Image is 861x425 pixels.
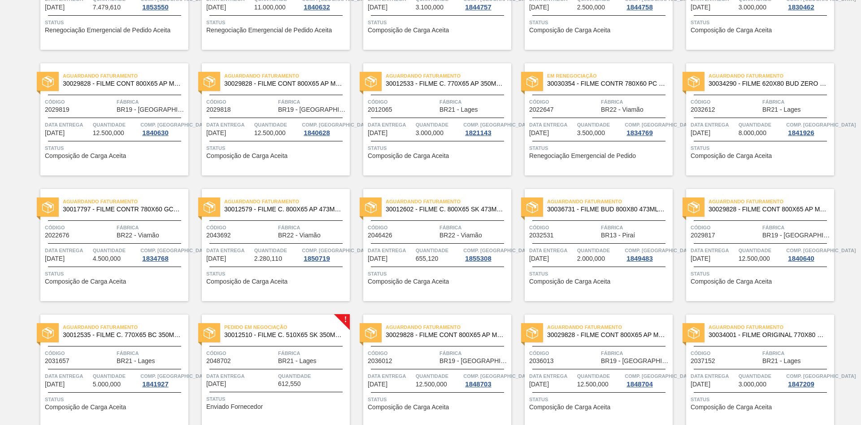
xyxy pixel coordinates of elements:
span: Data Entrega [691,246,736,255]
span: Data Entrega [529,246,575,255]
a: Comp. [GEOGRAPHIC_DATA]1840640 [786,246,832,262]
span: 17/10/2025 [691,130,710,136]
span: Fábrica [278,349,348,358]
img: status [688,327,700,339]
span: Data Entrega [368,246,413,255]
span: BR19 - Nova Rio [762,232,832,239]
a: Comp. [GEOGRAPHIC_DATA]1834768 [140,246,186,262]
span: Data Entrega [368,372,413,381]
span: 2036012 [368,358,392,364]
span: 22/10/2025 [206,381,226,387]
a: statusAguardando Faturamento30029828 - FILME CONT 800X65 AP MP 473 C12 429Código2029817FábricaBR1... [673,189,834,301]
span: Composição de Carga Aceita [691,27,772,34]
span: Composição de Carga Aceita [529,27,610,34]
div: 1834768 [140,255,170,262]
span: Comp. Carga [302,120,371,129]
span: Fábrica [762,349,832,358]
span: Aguardando Faturamento [386,197,511,206]
a: Comp. [GEOGRAPHIC_DATA]1848703 [463,372,509,388]
span: Comp. Carga [463,246,533,255]
span: 3.000,000 [739,381,766,388]
span: Status [45,269,186,278]
span: 30029828 - FILME CONT 800X65 AP MP 473 C12 429 [547,332,665,338]
span: 14/10/2025 [206,130,226,136]
div: 1848703 [463,381,493,388]
div: 1840628 [302,129,331,136]
span: 22/10/2025 [691,255,710,262]
img: status [204,327,215,339]
span: Composição de Carga Aceita [206,153,287,159]
span: Fábrica [762,223,832,232]
span: Status [206,394,348,403]
span: 12.500,000 [416,381,447,388]
span: 2012065 [368,106,392,113]
span: 2032531 [529,232,554,239]
span: Comp. Carga [302,246,371,255]
span: Quantidade [577,246,623,255]
a: Comp. [GEOGRAPHIC_DATA]1855308 [463,246,509,262]
div: 1848704 [625,381,654,388]
span: Fábrica [278,223,348,232]
span: BR21 - Lages [278,358,317,364]
span: Aguardando Faturamento [224,71,350,80]
span: 14/10/2025 [45,130,65,136]
span: BR22 - Viamão [278,232,321,239]
a: Comp. [GEOGRAPHIC_DATA]1850719 [302,246,348,262]
a: Comp. [GEOGRAPHIC_DATA]1834769 [625,120,670,136]
a: Comp. [GEOGRAPHIC_DATA]1848704 [625,372,670,388]
span: 2.280,110 [254,255,282,262]
span: Composição de Carga Aceita [529,278,610,285]
span: 30029828 - FILME CONT 800X65 AP MP 473 C12 429 [709,206,827,213]
div: 1840640 [786,255,816,262]
div: 1850719 [302,255,331,262]
span: Status [691,395,832,404]
span: Fábrica [601,349,670,358]
span: 2.500,000 [577,4,605,11]
a: statusAguardando Faturamento30012602 - FILME C. 800X65 SK 473ML C12 429Código2046426FábricaBR22 -... [350,189,511,301]
div: 1847209 [786,381,816,388]
span: Quantidade [254,246,300,255]
span: Composição de Carga Aceita [368,27,449,34]
span: Data Entrega [206,120,252,129]
span: Comp. Carga [463,120,533,129]
span: 31/10/2025 [529,381,549,388]
div: 1855308 [463,255,493,262]
span: Aguardando Faturamento [63,323,188,332]
span: Renegociação Emergencial de Pedido Aceita [45,27,170,34]
span: 30029828 - FILME CONT 800X65 AP MP 473 C12 429 [386,332,504,338]
span: Status [368,144,509,153]
img: status [365,202,377,213]
img: status [42,327,54,339]
img: status [365,327,377,339]
span: 22/10/2025 [45,381,65,388]
span: Quantidade [577,372,623,381]
span: Quantidade [739,372,784,381]
span: Status [368,269,509,278]
span: BR22 - Viamão [439,232,482,239]
span: Pedido em Negociação [224,323,350,332]
span: Composição de Carga Aceita [368,278,449,285]
span: Comp. Carga [786,120,856,129]
span: 2.000,000 [577,255,605,262]
span: 12.500,000 [254,130,286,136]
span: 30036731 - FILME BUD 800X80 473ML MP C12 [547,206,665,213]
span: Aguardando Faturamento [224,197,350,206]
span: BR21 - Lages [439,106,478,113]
span: 13/10/2025 [691,4,710,11]
span: Status [206,18,348,27]
span: Comp. Carga [140,372,210,381]
span: Data Entrega [206,246,252,255]
span: Comp. Carga [140,246,210,255]
a: Comp. [GEOGRAPHIC_DATA]1840630 [140,120,186,136]
span: BR22 - Viamão [601,106,644,113]
span: Fábrica [439,223,509,232]
img: status [688,76,700,88]
span: BR22 - Viamão [117,232,159,239]
span: 30012579 - FILME C. 800X65 AP 473ML C12 429 [224,206,343,213]
img: status [526,202,538,213]
span: Data Entrega [529,120,575,129]
span: Código [691,349,760,358]
span: Comp. Carga [625,120,694,129]
div: 1853550 [140,4,170,11]
span: BR19 - Nova Rio [278,106,348,113]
